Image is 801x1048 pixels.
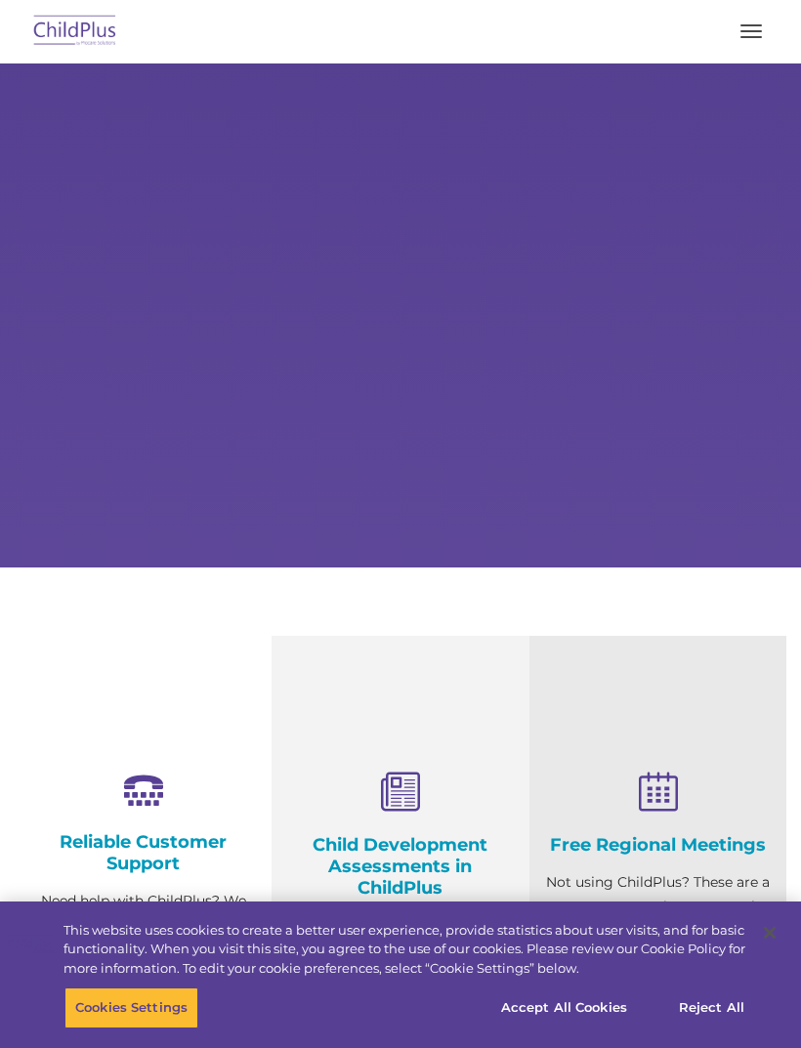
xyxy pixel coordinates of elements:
div: This website uses cookies to create a better user experience, provide statistics about user visit... [63,921,745,979]
button: Close [748,911,791,954]
button: Cookies Settings [64,987,198,1028]
h4: Free Regional Meetings [544,834,772,856]
p: Not using ChildPlus? These are a great opportunity to network and learn from ChildPlus users. Fin... [544,870,772,992]
img: ChildPlus by Procare Solutions [29,9,121,55]
button: Reject All [651,987,773,1028]
button: Accept All Cookies [490,987,638,1028]
h4: Reliable Customer Support [29,831,257,874]
h4: Child Development Assessments in ChildPlus [286,834,514,899]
